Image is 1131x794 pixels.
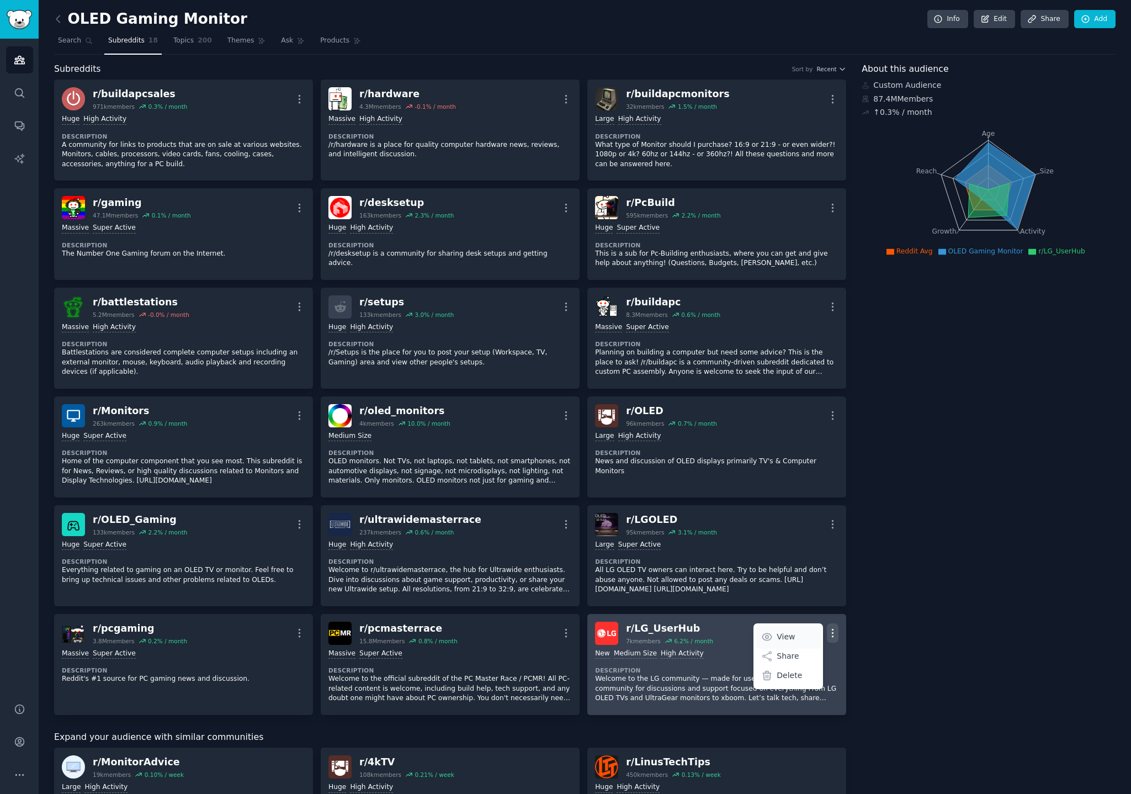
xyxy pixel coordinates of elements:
dt: Description [328,241,572,249]
span: Search [58,36,81,46]
a: pcgamingr/pcgaming3.8Mmembers0.2% / monthMassiveSuper ActiveDescriptionReddit's #1 source for PC ... [54,614,313,715]
div: High Activity [84,782,128,793]
span: Subreddits [108,36,145,46]
div: Huge [328,223,346,234]
p: A community for links to products that are on sale at various websites. Monitors, cables, process... [62,140,305,170]
div: High Activity [350,782,393,793]
span: Topics [173,36,194,46]
div: High Activity [359,114,402,125]
div: r/ OLED_Gaming [93,513,187,527]
span: Subreddits [54,62,101,76]
a: hardwarer/hardware4.3Mmembers-0.1% / monthMassiveHigh ActivityDescription/r/hardware is a place f... [321,80,580,181]
div: 0.9 % / month [148,420,187,427]
div: High Activity [83,114,126,125]
span: Products [320,36,349,46]
img: gaming [62,196,85,219]
div: r/ gaming [93,196,191,210]
div: 3.8M members [93,637,135,645]
a: pcmasterracer/pcmasterrace15.8Mmembers0.8% / monthMassiveSuper ActiveDescriptionWelcome to the of... [321,614,580,715]
div: r/ pcgaming [93,622,187,636]
div: High Activity [617,782,660,793]
div: r/ desksetup [359,196,454,210]
div: r/ MonitorAdvice [93,755,184,769]
div: Large [595,114,614,125]
img: oled_monitors [328,404,352,427]
div: Massive [328,649,355,659]
a: ultrawidemasterracer/ultrawidemasterrace237kmembers0.6% / monthHugeHigh ActivityDescriptionWelcom... [321,505,580,606]
div: 8.3M members [626,311,668,319]
div: 0.1 % / month [152,211,191,219]
span: 200 [198,36,212,46]
div: Massive [62,223,89,234]
img: desksetup [328,196,352,219]
div: 32k members [626,103,664,110]
div: 2.3 % / month [415,211,454,219]
tspan: Growth [932,227,957,235]
img: LGOLED [595,513,618,536]
dt: Description [62,133,305,140]
p: Planning on building a computer but need some advice? This is the place to ask! /r/buildapc is a ... [595,348,838,377]
div: 2.2 % / month [682,211,721,219]
div: r/ setups [359,295,454,309]
a: Products [316,32,365,55]
div: r/ ultrawidemasterrace [359,513,481,527]
img: buildapcmonitors [595,87,618,110]
dt: Description [328,558,572,565]
div: 0.10 % / week [145,771,184,779]
img: LG_UserHub [595,622,618,645]
div: -0.0 % / month [148,311,189,319]
img: hardware [328,87,352,110]
img: pcmasterrace [328,622,352,645]
a: Edit [974,10,1015,29]
div: 1.5 % / month [678,103,717,110]
img: buildapcsales [62,87,85,110]
a: PcBuildr/PcBuild595kmembers2.2% / monthHugeSuper ActiveDescriptionThis is a sub for Pc-Building e... [587,188,846,280]
p: View [777,631,795,643]
img: pcgaming [62,622,85,645]
div: Super Active [359,649,402,659]
a: buildapcmonitorsr/buildapcmonitors32kmembers1.5% / monthLargeHigh ActivityDescriptionWhat type of... [587,80,846,181]
div: r/ hardware [359,87,456,101]
div: r/ Monitors [93,404,187,418]
div: Huge [328,540,346,550]
a: Subreddits18 [104,32,162,55]
p: /r/hardware is a place for quality computer hardware news, reviews, and intelligent discussion. [328,140,572,160]
div: Massive [62,322,89,333]
div: Super Active [617,223,660,234]
p: What type of Monitor should I purchase? 16:9 or 21:9 - or even wider?! 1080p or 4k? 60hz or 144hz... [595,140,838,170]
img: OLED [595,404,618,427]
div: Large [595,431,614,442]
a: battlestationsr/battlestations5.2Mmembers-0.0% / monthMassiveHigh ActivityDescriptionBattlestatio... [54,288,313,389]
div: 0.6 % / month [415,528,454,536]
a: Search [54,32,97,55]
dt: Description [595,558,838,565]
div: Super Active [626,322,669,333]
p: /r/Setups is the place for you to post your setup (Workspace, TV, Gaming) area and view other peo... [328,348,572,367]
a: buildapcsalesr/buildapcsales971kmembers0.3% / monthHugeHigh ActivityDescriptionA community for li... [54,80,313,181]
div: 3.1 % / month [678,528,717,536]
div: 0.3 % / month [148,103,187,110]
span: r/LG_UserHub [1038,247,1085,255]
div: r/ buildapc [626,295,720,309]
div: r/ battlestations [93,295,189,309]
div: 108k members [359,771,401,779]
div: r/ buildapcsales [93,87,187,101]
dt: Description [328,449,572,457]
span: Reddit Avg [896,247,933,255]
div: 237k members [359,528,401,536]
p: This is a sub for Pc-Building enthusiasts, where you can get and give help about anything! (Quest... [595,249,838,268]
a: Monitorsr/Monitors263kmembers0.9% / monthHugeSuper ActiveDescriptionHome of the computer componen... [54,396,313,497]
dt: Description [62,666,305,674]
p: Delete [777,670,802,681]
div: Huge [595,223,613,234]
a: oled_monitorsr/oled_monitors4kmembers10.0% / monthMedium SizeDescriptionOLED monitors. Not TVs, n... [321,396,580,497]
p: Reddit's #1 source for PC gaming news and discussion. [62,674,305,684]
div: 0.21 % / week [415,771,454,779]
div: 10.0 % / month [407,420,450,427]
a: Themes [224,32,270,55]
dt: Description [62,241,305,249]
div: Custom Audience [862,80,1116,91]
div: r/ OLED [626,404,717,418]
p: Welcome to r/ultrawidemasterrace, the hub for Ultrawide enthusiasts. Dive into discussions about ... [328,565,572,595]
p: Welcome to the official subreddit of the PC Master Race / PCMR! All PC-related content is welcome... [328,674,572,703]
